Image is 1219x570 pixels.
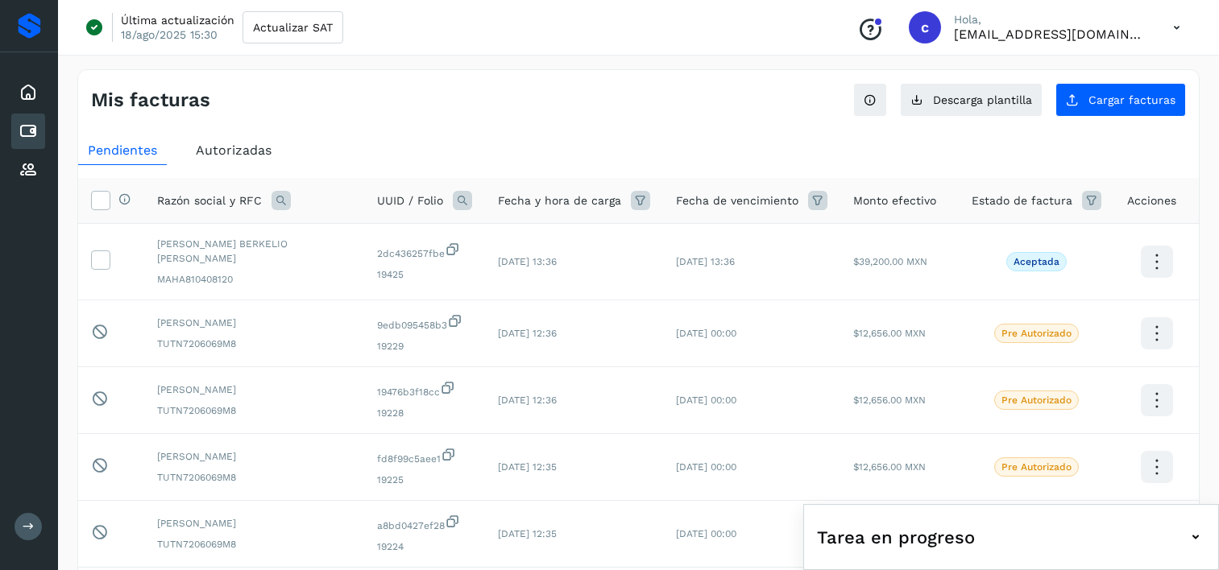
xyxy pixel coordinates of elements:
[377,380,472,399] span: 19476b3f18cc
[157,237,351,266] span: [PERSON_NAME] BERKELIO [PERSON_NAME]
[157,403,351,418] span: TUTN7206069M8
[377,192,443,209] span: UUID / Folio
[853,328,926,339] span: $12,656.00 MXN
[377,242,472,261] span: 2dc436257fbe
[377,339,472,353] span: 19229
[853,461,926,473] span: $12,656.00 MXN
[121,13,234,27] p: Última actualización
[11,114,45,149] div: Cuentas por pagar
[91,89,210,112] h4: Mis facturas
[157,272,351,287] span: MAHA810408120
[377,406,472,420] span: 19228
[196,142,272,158] span: Autorizadas
[676,192,798,209] span: Fecha de vencimiento
[954,13,1147,27] p: Hola,
[817,524,975,551] span: Tarea en progreso
[972,192,1072,209] span: Estado de factura
[676,394,736,406] span: [DATE] 00:00
[1001,328,1072,339] p: Pre Autorizado
[676,328,736,339] span: [DATE] 00:00
[853,256,927,267] span: $39,200.00 MXN
[157,316,351,330] span: [PERSON_NAME]
[1055,83,1186,117] button: Cargar facturas
[377,539,472,554] span: 19224
[676,528,736,539] span: [DATE] 00:00
[1127,192,1176,209] span: Acciones
[1001,394,1072,406] p: Pre Autorizado
[498,192,621,209] span: Fecha y hora de carga
[157,337,351,351] span: TUTN7206069M8
[498,328,557,339] span: [DATE] 12:36
[11,152,45,188] div: Proveedores
[933,94,1032,105] span: Descarga plantilla
[11,75,45,110] div: Inicio
[157,516,351,531] span: [PERSON_NAME]
[498,461,557,473] span: [DATE] 12:35
[853,192,936,209] span: Monto efectivo
[88,142,157,158] span: Pendientes
[121,27,218,42] p: 18/ago/2025 15:30
[157,192,262,209] span: Razón social y RFC
[676,461,736,473] span: [DATE] 00:00
[1014,256,1059,267] p: Aceptada
[377,313,472,332] span: 9edb095458b3
[377,514,472,533] span: a8bd0427ef28
[243,11,343,43] button: Actualizar SAT
[900,83,1043,117] button: Descarga plantilla
[377,473,472,487] span: 19225
[157,537,351,551] span: TUTN7206069M8
[157,449,351,464] span: [PERSON_NAME]
[817,518,1205,556] div: Tarea en progreso
[1001,461,1072,473] p: Pre Autorizado
[676,256,735,267] span: [DATE] 13:36
[498,394,557,406] span: [DATE] 12:36
[157,470,351,485] span: TUTN7206069M8
[498,256,557,267] span: [DATE] 13:36
[954,27,1147,42] p: cxp@53cargo.com
[157,382,351,397] span: [PERSON_NAME]
[853,394,926,406] span: $12,656.00 MXN
[1088,94,1175,105] span: Cargar facturas
[253,22,333,33] span: Actualizar SAT
[377,447,472,466] span: fd8f99c5aee1
[498,528,557,539] span: [DATE] 12:35
[377,267,472,282] span: 19425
